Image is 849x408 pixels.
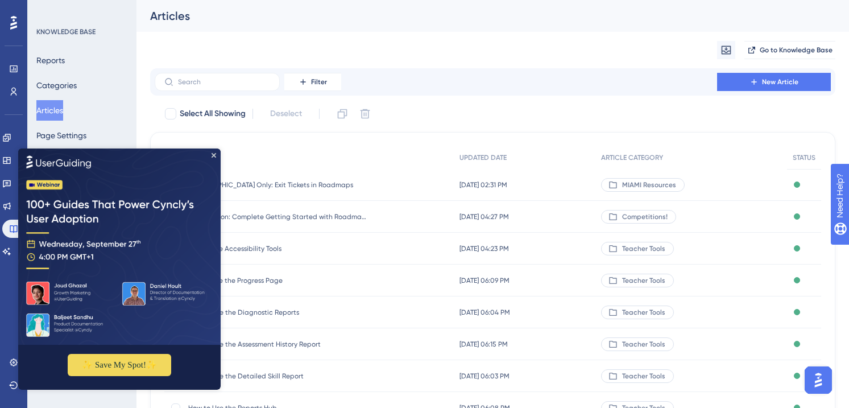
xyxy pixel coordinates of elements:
[622,180,676,189] span: MIAMI Resources
[801,363,835,397] iframe: UserGuiding AI Assistant Launcher
[188,212,370,221] span: Competition: Complete Getting Started with Roadmaps Course
[762,77,798,86] span: New Article
[188,308,370,317] span: How to Use the Diagnostic Reports
[744,41,835,59] button: Go to Knowledge Base
[622,340,665,349] span: Teacher Tools
[188,276,370,285] span: How to use the Progress Page
[284,73,341,91] button: Filter
[178,78,270,86] input: Search
[793,153,815,162] span: STATUS
[760,46,833,55] span: Go to Knowledge Base
[622,276,665,285] span: Teacher Tools
[36,100,63,121] button: Articles
[36,75,77,96] button: Categories
[717,73,831,91] button: New Article
[622,372,665,381] span: Teacher Tools
[459,244,509,253] span: [DATE] 04:23 PM
[459,340,508,349] span: [DATE] 06:15 PM
[36,27,96,36] div: KNOWLEDGE BASE
[459,180,507,189] span: [DATE] 02:31 PM
[36,50,65,71] button: Reports
[188,180,370,189] span: [GEOGRAPHIC_DATA] Only: Exit Tickets in Roadmaps
[270,107,302,121] span: Deselect
[150,8,807,24] div: Articles
[459,276,510,285] span: [DATE] 06:09 PM
[260,104,312,124] button: Deselect
[601,153,663,162] span: ARTICLE CATEGORY
[27,3,71,17] span: Need Help?
[49,205,153,228] button: ✨ Save My Spot!✨
[622,308,665,317] span: Teacher Tools
[188,340,370,349] span: How to Use the Assessment History Report
[622,244,665,253] span: Teacher Tools
[188,244,370,253] span: How to use Accessibility Tools
[193,5,198,9] div: Close Preview
[622,212,668,221] span: Competitions!
[180,107,246,121] span: Select All Showing
[188,372,370,381] span: How to Use the Detailed Skill Report
[459,372,510,381] span: [DATE] 06:03 PM
[36,125,86,146] button: Page Settings
[459,153,507,162] span: UPDATED DATE
[311,77,327,86] span: Filter
[459,308,510,317] span: [DATE] 06:04 PM
[459,212,509,221] span: [DATE] 04:27 PM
